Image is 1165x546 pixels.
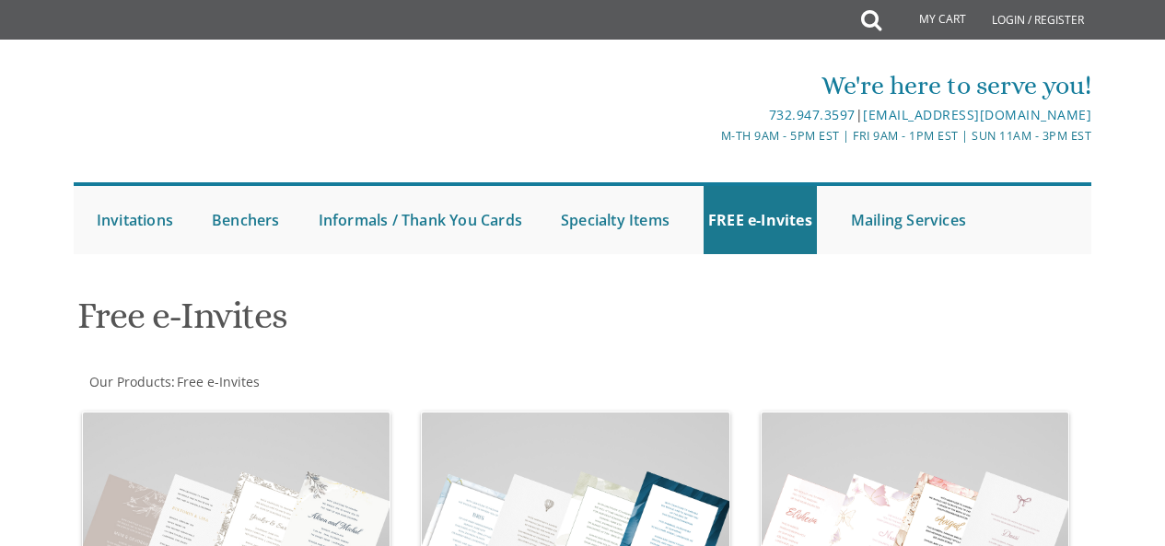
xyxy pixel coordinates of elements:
[880,2,979,39] a: My Cart
[177,373,260,390] span: Free e-Invites
[414,104,1091,126] div: |
[87,373,171,390] a: Our Products
[704,186,817,254] a: FREE e-Invites
[74,373,583,391] div: :
[769,106,856,123] a: 732.947.3597
[175,373,260,390] a: Free e-Invites
[414,126,1091,145] div: M-Th 9am - 5pm EST | Fri 9am - 1pm EST | Sun 11am - 3pm EST
[207,186,285,254] a: Benchers
[414,67,1091,104] div: We're here to serve you!
[314,186,527,254] a: Informals / Thank You Cards
[77,296,742,350] h1: Free e-Invites
[863,106,1091,123] a: [EMAIL_ADDRESS][DOMAIN_NAME]
[92,186,178,254] a: Invitations
[846,186,971,254] a: Mailing Services
[556,186,674,254] a: Specialty Items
